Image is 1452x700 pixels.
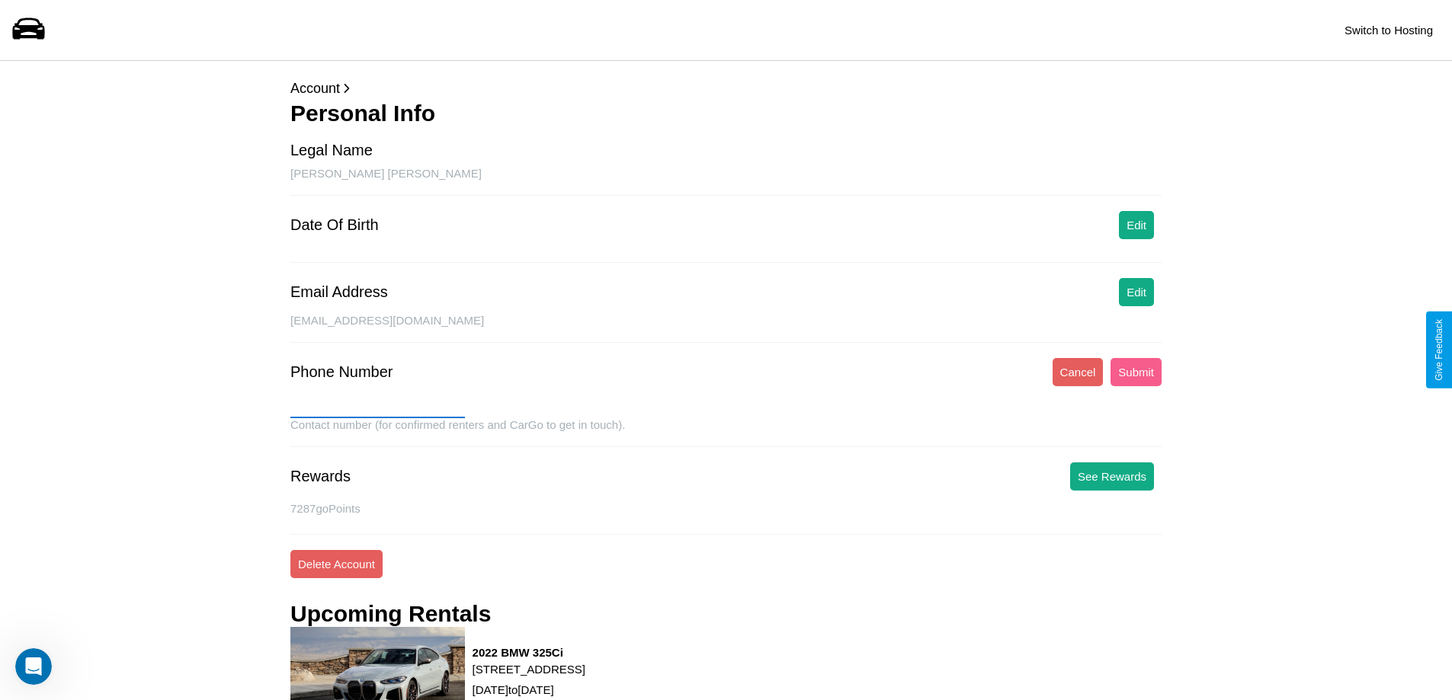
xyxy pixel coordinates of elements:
p: Account [290,76,1162,101]
div: [PERSON_NAME] [PERSON_NAME] [290,167,1162,196]
h3: 2022 BMW 325Ci [473,646,585,659]
div: [EMAIL_ADDRESS][DOMAIN_NAME] [290,314,1162,343]
div: Phone Number [290,363,393,381]
div: Date Of Birth [290,216,379,234]
button: Edit [1119,211,1154,239]
button: Submit [1111,358,1162,386]
div: Contact number (for confirmed renters and CarGo to get in touch). [290,418,1162,447]
iframe: Intercom live chat [15,648,52,685]
div: Legal Name [290,142,373,159]
div: Email Address [290,283,388,301]
div: Give Feedback [1434,319,1444,381]
button: Delete Account [290,550,383,578]
h3: Upcoming Rentals [290,601,491,627]
p: [STREET_ADDRESS] [473,659,585,679]
button: Edit [1119,278,1154,306]
h3: Personal Info [290,101,1162,126]
button: See Rewards [1070,462,1154,491]
p: [DATE] to [DATE] [473,679,585,700]
button: Switch to Hosting [1337,16,1441,44]
div: Rewards [290,468,351,485]
p: 7287 goPoints [290,498,1162,519]
button: Cancel [1053,358,1104,386]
